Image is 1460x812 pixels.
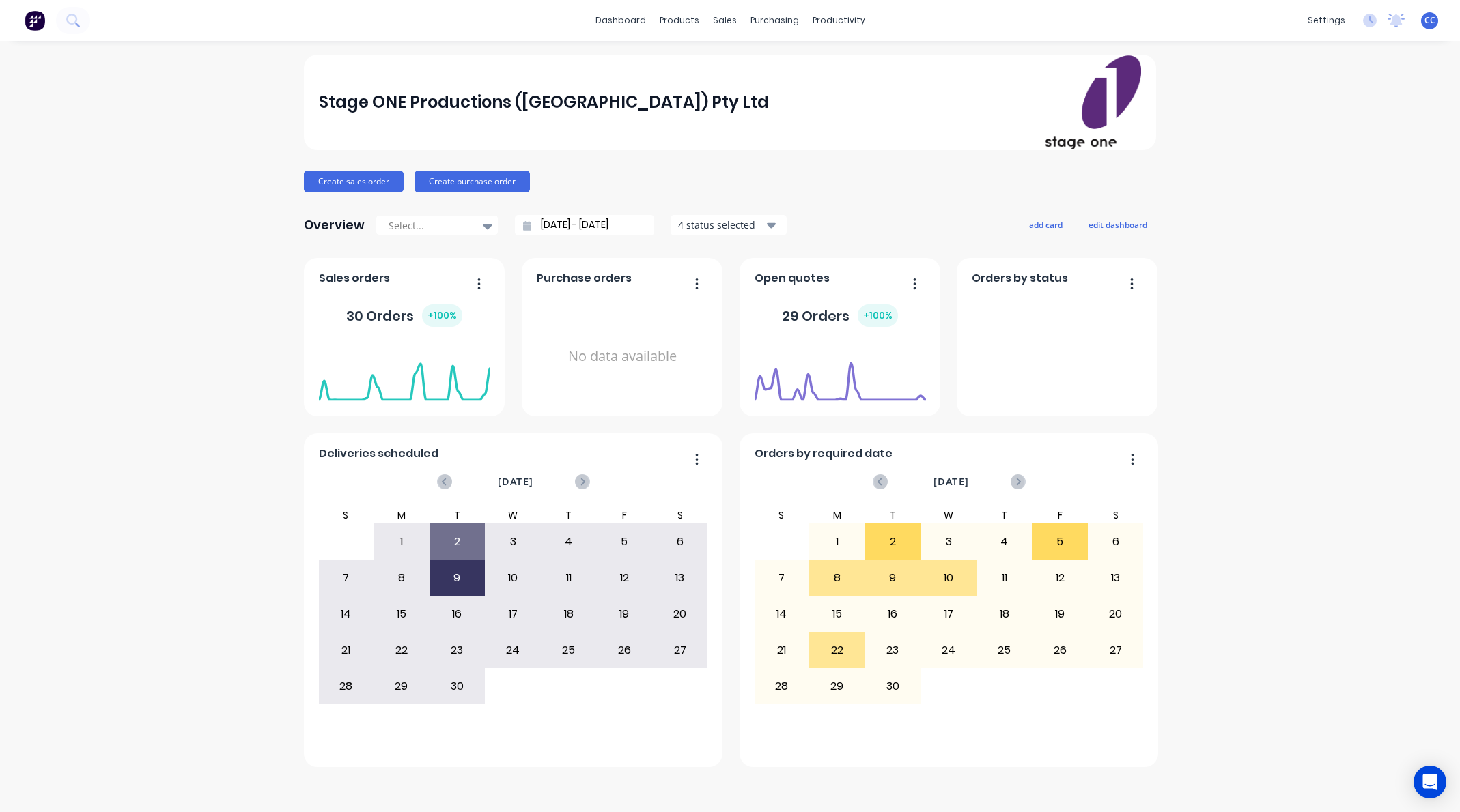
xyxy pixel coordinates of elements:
[430,669,485,704] div: 30
[1020,216,1071,233] button: add card
[1080,216,1156,233] button: edit dashboard
[1089,597,1143,631] div: 20
[921,507,977,523] div: W
[1033,597,1087,631] div: 19
[374,507,430,523] div: M
[977,597,1032,631] div: 18
[346,304,462,327] div: 30 Orders
[430,525,485,559] div: 2
[319,89,769,116] div: Stage ONE Productions ([GEOGRAPHIC_DATA]) Pty Ltd
[422,304,462,327] div: + 100 %
[374,525,429,559] div: 1
[782,304,898,327] div: 29 Orders
[977,525,1032,559] div: 4
[319,561,374,595] div: 7
[597,525,651,559] div: 5
[1045,55,1141,149] img: Stage ONE Productions (VIC) Pty Ltd
[706,10,744,31] div: sales
[542,561,596,595] div: 11
[1032,507,1088,523] div: F
[597,633,651,667] div: 26
[374,669,429,704] div: 29
[810,597,865,631] div: 15
[866,561,921,595] div: 9
[810,669,865,704] div: 29
[542,597,596,631] div: 18
[319,270,390,287] span: Sales orders
[319,669,374,704] div: 28
[921,561,976,595] div: 10
[596,507,652,523] div: F
[678,218,764,232] div: 4 status selected
[809,507,865,523] div: M
[744,10,806,31] div: purchasing
[866,597,921,631] div: 16
[485,507,541,523] div: W
[653,633,707,667] div: 27
[806,10,872,31] div: productivity
[319,597,374,631] div: 14
[1089,561,1143,595] div: 13
[430,561,485,595] div: 9
[858,304,898,327] div: + 100 %
[1301,10,1352,31] div: settings
[652,507,708,523] div: S
[1414,766,1446,798] div: Open Intercom Messenger
[542,525,596,559] div: 4
[541,507,597,523] div: T
[1033,633,1087,667] div: 26
[597,597,651,631] div: 19
[977,507,1033,523] div: T
[754,507,810,523] div: S
[415,171,530,192] button: Create purchase order
[374,597,429,631] div: 15
[921,633,976,667] div: 24
[537,270,632,287] span: Purchase orders
[498,474,533,489] span: [DATE]
[319,633,374,667] div: 21
[589,10,653,31] a: dashboard
[1089,525,1143,559] div: 6
[921,597,976,631] div: 17
[1033,525,1087,559] div: 5
[972,270,1068,287] span: Orders by status
[542,633,596,667] div: 25
[653,597,707,631] div: 20
[374,561,429,595] div: 8
[486,525,540,559] div: 3
[653,525,707,559] div: 6
[304,171,404,192] button: Create sales order
[810,525,865,559] div: 1
[865,507,921,523] div: T
[430,597,485,631] div: 16
[486,633,540,667] div: 24
[866,633,921,667] div: 23
[597,561,651,595] div: 12
[755,597,809,631] div: 14
[1089,633,1143,667] div: 27
[486,597,540,631] div: 17
[866,669,921,704] div: 30
[486,561,540,595] div: 10
[671,215,787,235] button: 4 status selected
[755,446,893,462] span: Orders by required date
[374,633,429,667] div: 22
[755,561,809,595] div: 7
[304,212,365,239] div: Overview
[921,525,976,559] div: 3
[318,507,374,523] div: S
[430,633,485,667] div: 23
[755,669,809,704] div: 28
[755,633,809,667] div: 21
[653,561,707,595] div: 13
[1033,561,1087,595] div: 12
[653,10,706,31] div: products
[1088,507,1144,523] div: S
[810,633,865,667] div: 22
[430,507,486,523] div: T
[1424,14,1435,27] span: CC
[537,292,708,421] div: No data available
[977,633,1032,667] div: 25
[755,270,830,287] span: Open quotes
[933,474,969,489] span: [DATE]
